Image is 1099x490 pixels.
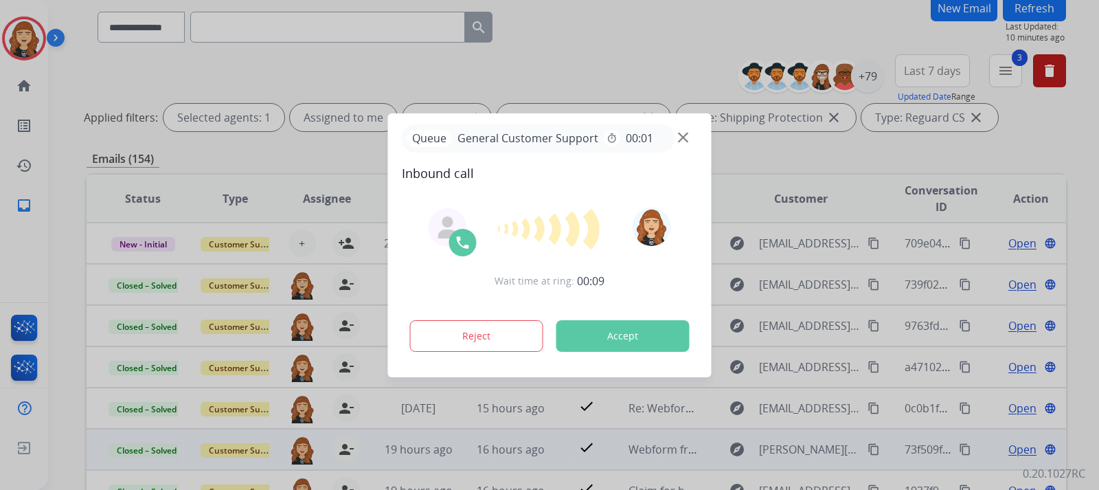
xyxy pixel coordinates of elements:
span: 00:01 [626,130,653,146]
span: Inbound call [402,164,698,183]
span: General Customer Support [452,130,604,146]
span: 00:09 [577,273,604,289]
img: agent-avatar [437,216,459,238]
span: Wait time at ring: [495,274,574,288]
img: call-icon [455,234,471,251]
button: Reject [410,320,543,352]
p: Queue [407,130,452,147]
img: avatar [632,208,670,246]
img: close-button [678,132,688,142]
button: Accept [556,320,690,352]
mat-icon: timer [607,133,618,144]
p: 0.20.1027RC [1023,465,1085,482]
